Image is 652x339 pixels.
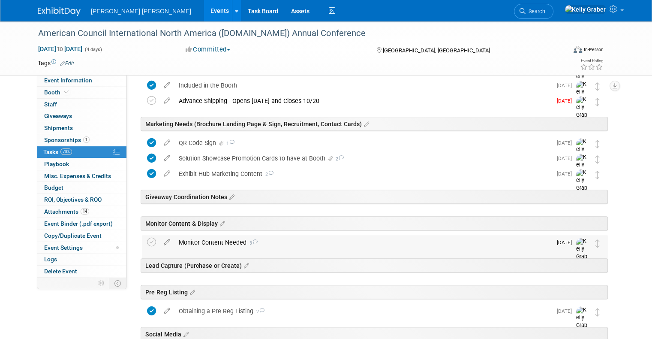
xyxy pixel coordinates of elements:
a: Staff [37,99,126,110]
span: Search [526,8,545,15]
div: American Council International North America ([DOMAIN_NAME]) Annual Conference [35,26,556,41]
a: Delete Event [37,266,126,277]
span: Logs [44,256,57,263]
i: Move task [595,140,600,148]
span: [DATE] [557,155,576,161]
span: [DATE] [557,82,576,88]
div: Marketing Needs (Brochure Landing Page & Sign, Recruitment, Contact Cards) [141,117,608,131]
div: Obtaining a Pre Reg Listing [174,304,552,318]
span: Modified Layout [116,246,119,249]
div: Lead Capture (Purchase or Create) [141,258,608,272]
td: Personalize Event Tab Strip [94,278,109,289]
a: Event Information [37,75,126,86]
span: Event Binder (.pdf export) [44,220,113,227]
a: edit [159,82,174,89]
a: Sponsorships1 [37,134,126,146]
span: ROI, Objectives & ROO [44,196,102,203]
span: Sponsorships [44,136,90,143]
img: Kelly Graber [576,306,589,337]
span: Delete Event [44,268,77,275]
span: Booth [44,89,70,96]
a: Edit sections [188,288,195,296]
span: [DATE] [557,98,576,104]
a: Event Settings [37,242,126,254]
span: 14 [81,208,89,215]
div: Pre Reg Listing [141,285,608,299]
i: Move task [595,239,600,248]
span: [PERSON_NAME] [PERSON_NAME] [91,8,191,15]
div: Monitor Content & Display [141,216,608,230]
span: Tasks [43,148,72,155]
a: Playbook [37,158,126,170]
a: Attachments14 [37,206,126,218]
span: Event Information [44,77,92,84]
span: 2 [253,309,264,315]
a: Giveaways [37,110,126,122]
img: Kelly Graber [576,138,589,169]
a: Edit sections [227,192,234,201]
span: [DATE] [557,239,576,245]
a: edit [159,170,174,178]
a: edit [159,97,174,105]
div: Monitor Content Needed [174,235,552,250]
span: 3 [246,240,258,246]
a: Search [514,4,553,19]
div: Exhibit Hub Marketing Content [174,166,552,181]
i: Move task [595,171,600,179]
span: Budget [44,184,63,191]
i: Move task [595,308,600,316]
img: Kelly Graber [576,81,589,111]
span: Copy/Duplicate Event [44,232,102,239]
div: QR Code Sign [174,136,552,150]
i: Booth reservation complete [64,90,69,94]
img: Kelly Graber [576,238,589,268]
div: Included in the Booth [174,78,552,93]
span: Event Settings [44,244,83,251]
a: Misc. Expenses & Credits [37,170,126,182]
i: Move task [595,98,600,106]
td: Tags [38,59,74,67]
img: Kelly Graber [576,154,589,184]
span: Shipments [44,124,73,131]
img: Kelly Graber [576,169,589,200]
a: Budget [37,182,126,194]
div: Event Rating [580,59,603,63]
a: Edit sections [362,119,369,128]
a: Edit [60,61,74,67]
span: 2 [334,156,344,162]
img: Kelly Graber [576,96,589,127]
span: [DATE] [557,171,576,177]
img: Kelly Graber [565,5,606,14]
a: Shipments [37,122,126,134]
div: In-Person [583,46,604,53]
a: Tasks70% [37,146,126,158]
td: Toggle Event Tabs [109,278,127,289]
span: Misc. Expenses & Credits [44,173,111,179]
span: Giveaways [44,112,72,119]
div: Event Format [520,45,604,58]
button: Committed [183,45,234,54]
span: 70% [60,148,72,155]
a: Copy/Duplicate Event [37,230,126,242]
a: Edit sections [218,219,225,227]
span: 1 [83,136,90,143]
a: ROI, Objectives & ROO [37,194,126,206]
a: Logs [37,254,126,265]
div: Solution Showcase Promotion Cards to have at Booth [174,151,552,166]
div: Giveaway Coordination Notes [141,190,608,204]
span: [DATE] [DATE] [38,45,83,53]
span: Staff [44,101,57,108]
i: Move task [595,155,600,163]
span: [GEOGRAPHIC_DATA], [GEOGRAPHIC_DATA] [383,47,490,54]
a: Edit sections [181,330,189,338]
span: Playbook [44,160,69,167]
span: [DATE] [557,308,576,314]
a: Edit sections [242,261,249,269]
span: Attachments [44,208,89,215]
span: (4 days) [84,47,102,52]
span: 2 [262,172,273,177]
img: ExhibitDay [38,7,81,16]
i: Move task [595,82,600,91]
div: Advance Shipping - Opens [DATE] and Closes 10/20 [174,94,552,108]
a: edit [159,239,174,246]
